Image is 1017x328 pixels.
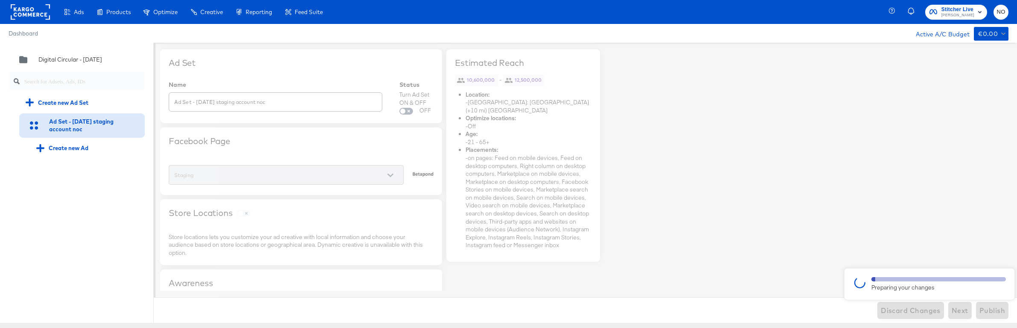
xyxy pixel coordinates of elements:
button: €0.00 [974,27,1008,41]
span: Feed Suite [295,9,323,15]
div: €0.00 [978,29,998,39]
a: Dashboard [9,30,38,37]
div: Preparing your changes [871,284,1006,292]
span: Reporting [246,9,272,15]
input: Search for Adsets, Ads, IDs [24,68,145,87]
div: Create new Ad [36,144,88,152]
button: NO [994,5,1008,20]
span: NO [997,7,1005,17]
span: Creative [200,9,223,15]
span: Ads [74,9,84,15]
div: Create new Ad Set [26,98,88,106]
div: Active A/C Budget [907,27,970,40]
div: Digital Circular - [DATE] [9,51,145,68]
span: Optimize [153,9,178,15]
div: Create new Ad [30,140,145,157]
span: Stitcher Live [941,5,974,14]
div: Ad Set - [DATE] staging account noc [49,118,121,133]
span: Products [106,9,131,15]
div: Ad Set - [DATE] staging account noc [9,113,145,138]
span: [PERSON_NAME] [941,12,974,19]
button: Stitcher Live[PERSON_NAME] [925,5,987,20]
div: Create new Ad Set [19,94,145,111]
div: Digital Circular - [DATE] [38,56,102,64]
